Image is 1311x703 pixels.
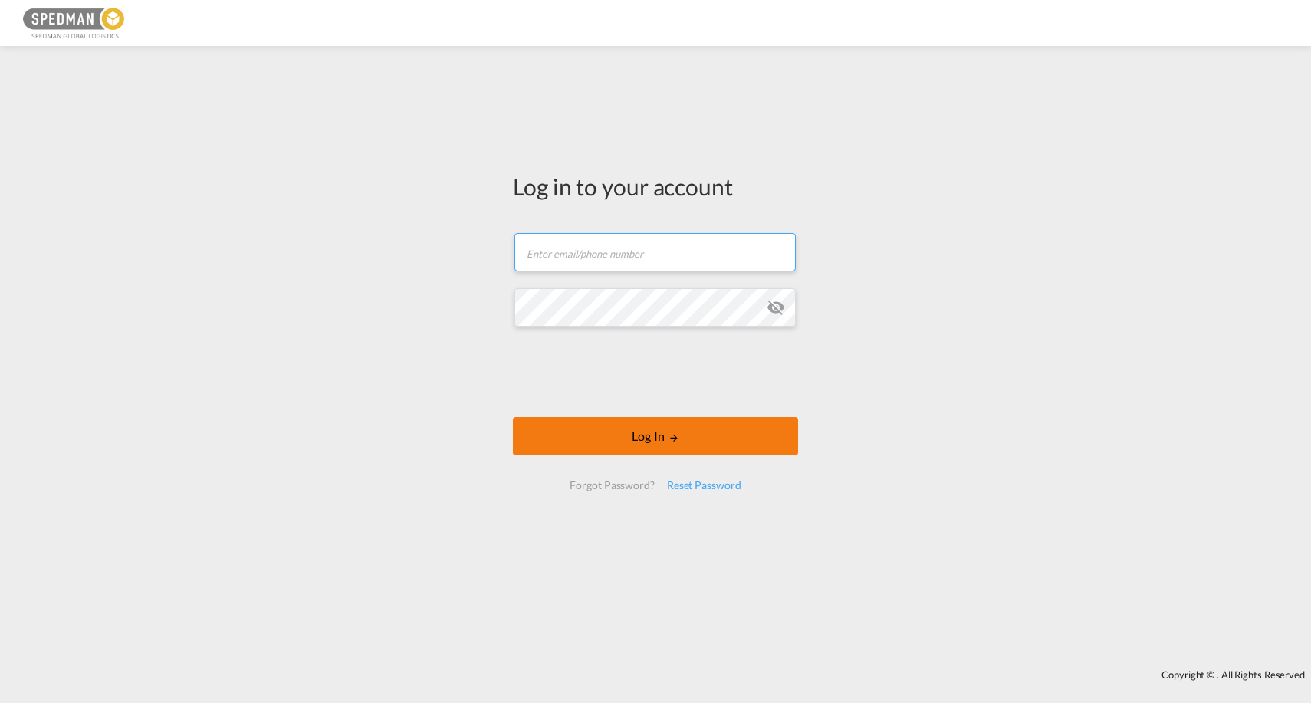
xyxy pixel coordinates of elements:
[513,170,798,202] div: Log in to your account
[661,471,747,499] div: Reset Password
[539,342,772,402] iframe: reCAPTCHA
[513,417,798,455] button: LOGIN
[767,298,785,317] md-icon: icon-eye-off
[514,233,796,271] input: Enter email/phone number
[563,471,660,499] div: Forgot Password?
[23,6,127,41] img: c12ca350ff1b11efb6b291369744d907.png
